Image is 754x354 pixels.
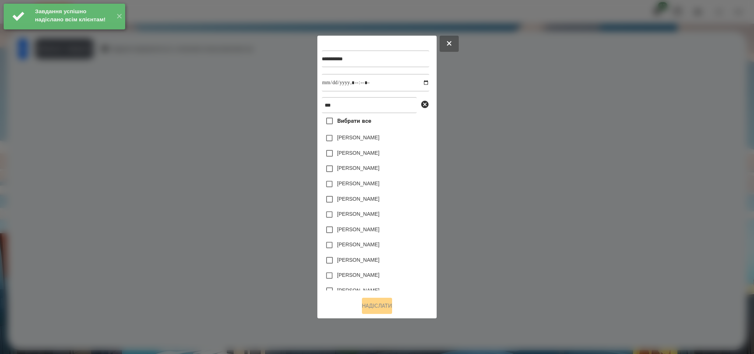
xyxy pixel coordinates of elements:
[337,226,380,233] label: [PERSON_NAME]
[337,256,380,264] label: [PERSON_NAME]
[362,298,392,314] button: Надіслати
[337,164,380,172] label: [PERSON_NAME]
[337,149,380,157] label: [PERSON_NAME]
[337,180,380,187] label: [PERSON_NAME]
[337,287,380,294] label: [PERSON_NAME]
[337,117,371,125] span: Вибрати все
[337,210,380,218] label: [PERSON_NAME]
[337,195,380,203] label: [PERSON_NAME]
[337,271,380,279] label: [PERSON_NAME]
[35,7,110,24] div: Завдання успішно надіслано всім клієнтам!
[337,241,380,248] label: [PERSON_NAME]
[337,134,380,141] label: [PERSON_NAME]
